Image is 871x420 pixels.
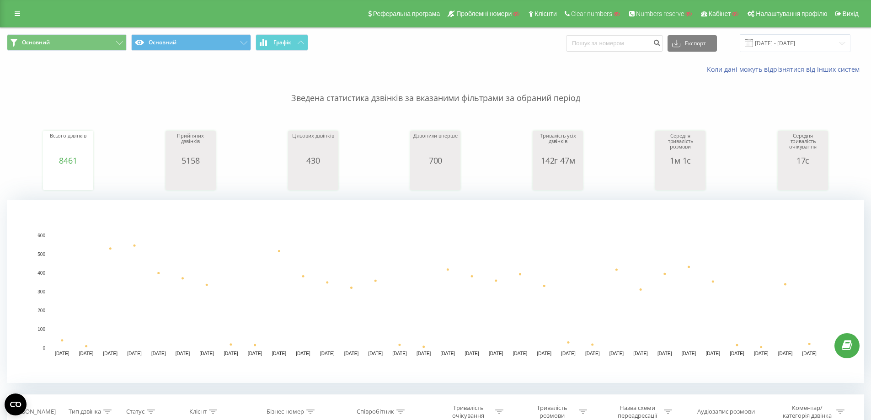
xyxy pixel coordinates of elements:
[272,351,287,356] text: [DATE]
[320,351,335,356] text: [DATE]
[412,165,458,192] svg: A chart.
[709,10,731,17] span: Кабінет
[444,404,493,420] div: Тривалість очікування
[37,289,45,294] text: 300
[373,10,440,17] span: Реферальна програма
[535,156,581,165] div: 142г 47м
[706,351,721,356] text: [DATE]
[780,133,826,156] div: Середня тривалість очікування
[248,351,262,356] text: [DATE]
[513,351,528,356] text: [DATE]
[357,408,394,416] div: Співробітник
[778,351,793,356] text: [DATE]
[256,34,308,51] button: Графік
[45,156,91,165] div: 8461
[189,408,207,416] div: Клієнт
[780,156,826,165] div: 17с
[10,408,56,416] div: [PERSON_NAME]
[456,10,512,17] span: Проблемні номери
[657,133,703,156] div: Середня тривалість розмови
[707,65,864,74] a: Коли дані можуть відрізнятися вiд інших систем
[5,393,27,415] button: Open CMP widget
[296,351,310,356] text: [DATE]
[535,165,581,192] svg: A chart.
[682,351,696,356] text: [DATE]
[566,35,663,52] input: Пошук за номером
[22,39,50,46] span: Основний
[7,200,864,383] svg: A chart.
[412,133,458,156] div: Дзвонили вперше
[571,10,612,17] span: Clear numbers
[103,351,118,356] text: [DATE]
[151,351,166,356] text: [DATE]
[730,351,744,356] text: [DATE]
[528,404,577,420] div: Тривалість розмови
[7,74,864,104] p: Зведена статистика дзвінків за вказаними фільтрами за обраний період
[780,165,826,192] svg: A chart.
[290,165,336,192] svg: A chart.
[633,351,648,356] text: [DATE]
[7,34,127,51] button: Основний
[45,133,91,156] div: Всього дзвінків
[441,351,455,356] text: [DATE]
[37,308,45,313] text: 200
[79,351,94,356] text: [DATE]
[613,404,662,420] div: Назва схеми переадресації
[127,351,142,356] text: [DATE]
[535,133,581,156] div: Тривалість усіх дзвінків
[489,351,503,356] text: [DATE]
[843,10,859,17] span: Вихід
[45,165,91,192] svg: A chart.
[168,156,214,165] div: 5158
[802,351,817,356] text: [DATE]
[344,351,359,356] text: [DATE]
[131,34,251,51] button: Основний
[465,351,479,356] text: [DATE]
[224,351,238,356] text: [DATE]
[756,10,827,17] span: Налаштування профілю
[585,351,600,356] text: [DATE]
[37,327,45,332] text: 100
[609,351,624,356] text: [DATE]
[168,133,214,156] div: Прийнятих дзвінків
[697,408,755,416] div: Аудіозапис розмови
[657,156,703,165] div: 1м 1с
[37,252,45,257] text: 500
[55,351,69,356] text: [DATE]
[636,10,684,17] span: Numbers reserve
[657,351,672,356] text: [DATE]
[69,408,101,416] div: Тип дзвінка
[37,271,45,276] text: 400
[754,351,769,356] text: [DATE]
[657,165,703,192] svg: A chart.
[534,10,557,17] span: Клієнти
[417,351,431,356] text: [DATE]
[537,351,551,356] text: [DATE]
[199,351,214,356] text: [DATE]
[668,35,717,52] button: Експорт
[126,408,144,416] div: Статус
[43,346,45,351] text: 0
[561,351,576,356] text: [DATE]
[37,233,45,238] text: 600
[273,39,291,46] span: Графік
[392,351,407,356] text: [DATE]
[290,156,336,165] div: 430
[176,351,190,356] text: [DATE]
[290,133,336,156] div: Цільових дзвінків
[368,351,383,356] text: [DATE]
[412,156,458,165] div: 700
[780,404,834,420] div: Коментар/категорія дзвінка
[267,408,304,416] div: Бізнес номер
[168,165,214,192] svg: A chart.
